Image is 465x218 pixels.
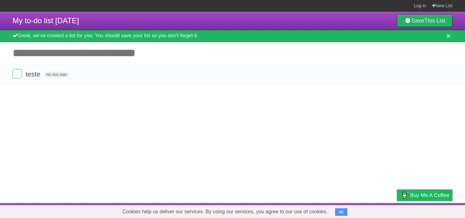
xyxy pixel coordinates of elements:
a: Buy me a coffee [397,189,452,201]
b: This List [424,18,445,24]
a: Suggest a feature [413,205,452,216]
a: Privacy [389,205,405,216]
label: Done [13,69,22,78]
img: Buy me a coffee [400,190,409,200]
a: SaveThis List [397,14,452,27]
span: teste [25,70,42,78]
span: Cookies help us deliver our services. By using our services, you agree to our use of cookies. [116,205,334,218]
span: My to-do list [DATE] [13,16,79,25]
span: Buy me a coffee [410,190,449,201]
span: No due date [44,72,69,77]
button: OK [335,208,347,216]
a: Developers [334,205,360,216]
a: About [313,205,327,216]
a: Terms [367,205,381,216]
